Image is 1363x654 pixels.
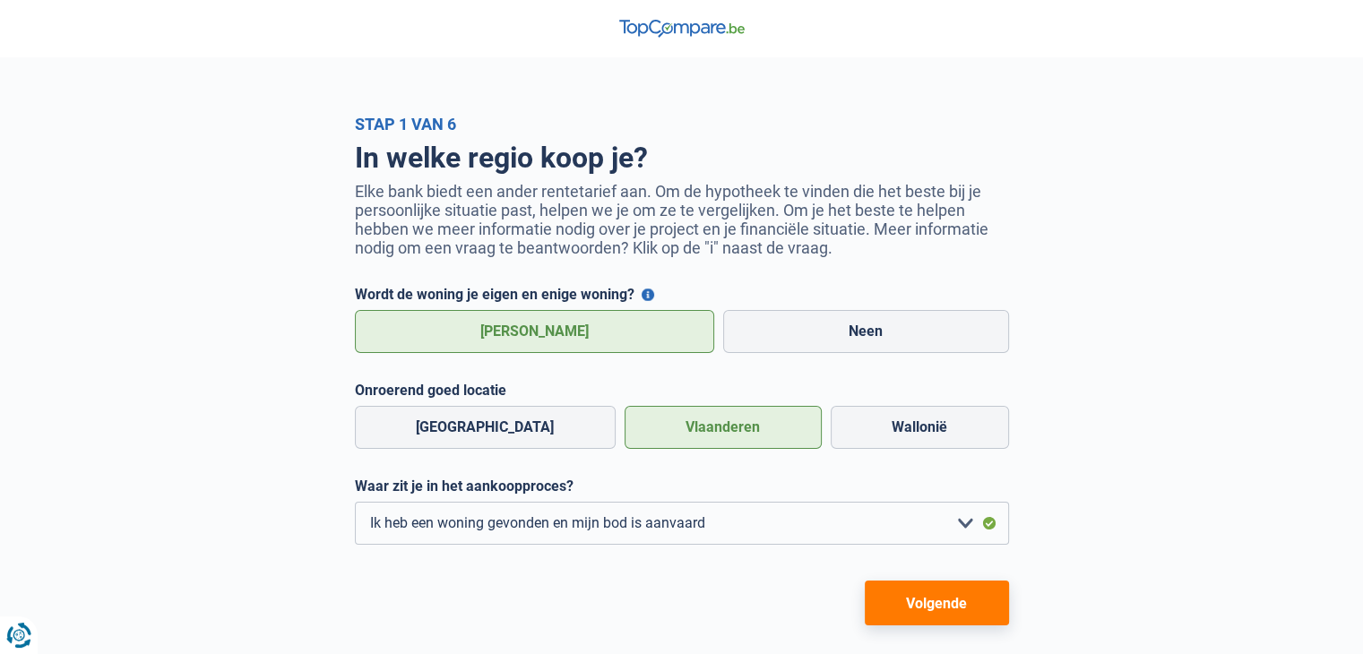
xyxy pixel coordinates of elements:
label: Wordt de woning je eigen en enige woning? [355,286,1009,303]
label: Onroerend goed locatie [355,382,1009,399]
label: Waar zit je in het aankoopproces? [355,478,1009,495]
label: [GEOGRAPHIC_DATA] [355,406,616,449]
label: Vlaanderen [625,406,822,449]
label: Neen [723,310,1009,353]
button: Volgende [865,581,1009,625]
button: Wordt de woning je eigen en enige woning? [642,288,654,301]
p: Elke bank biedt een ander rentetarief aan. Om de hypotheek te vinden die het beste bij je persoon... [355,182,1009,257]
img: TopCompare Logo [619,20,745,38]
label: Wallonië [831,406,1009,449]
div: Stap 1 van 6 [355,115,1009,133]
label: [PERSON_NAME] [355,310,715,353]
h1: In welke regio koop je? [355,141,1009,175]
